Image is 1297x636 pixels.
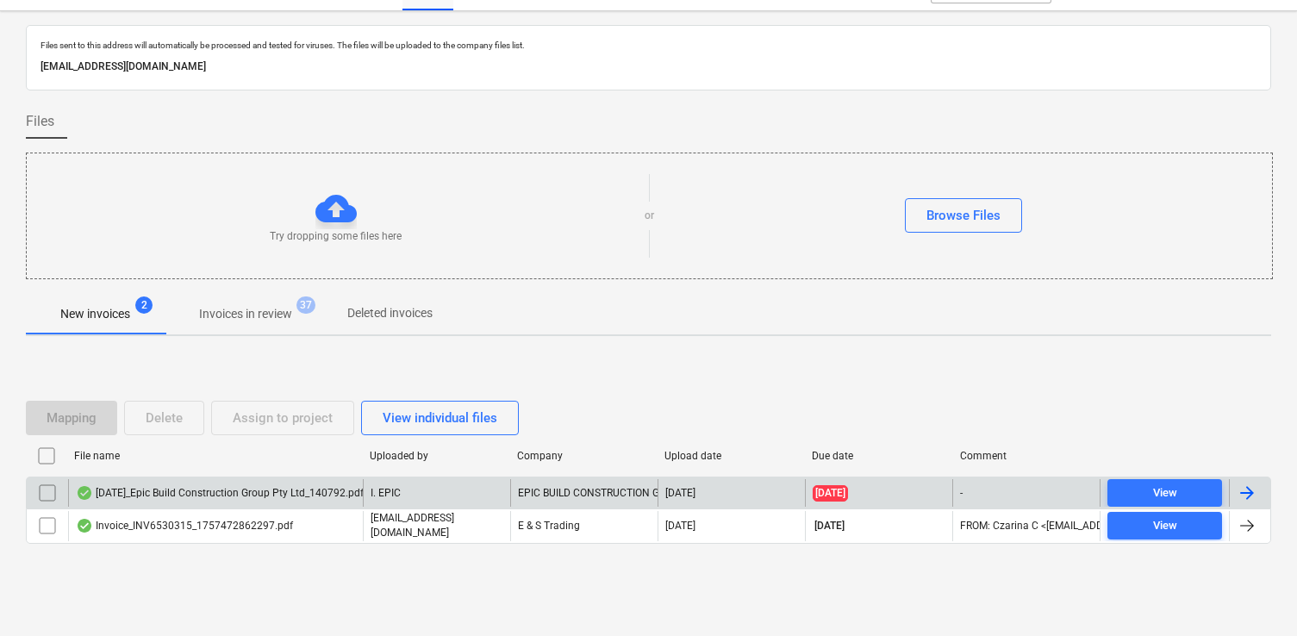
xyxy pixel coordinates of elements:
div: Due date [812,450,945,462]
span: 2 [135,296,153,314]
div: View [1153,483,1177,503]
p: I. EPIC [371,486,401,501]
button: View individual files [361,401,519,435]
div: Browse Files [926,204,1001,227]
div: View [1153,516,1177,536]
div: Comment [960,450,1094,462]
span: 37 [296,296,315,314]
button: Browse Files [905,198,1022,233]
div: Try dropping some files hereorBrowse Files [26,153,1273,279]
iframe: Chat Widget [1211,553,1297,636]
button: View [1107,512,1222,539]
div: EPIC BUILD CONSTRUCTION GROUP [510,479,658,507]
div: Invoice_INV6530315_1757472862297.pdf [76,519,293,533]
div: OCR finished [76,519,93,533]
p: New invoices [60,305,130,323]
div: E & S Trading [510,511,658,540]
p: Try dropping some files here [270,229,402,244]
span: [DATE] [813,519,846,533]
button: View [1107,479,1222,507]
p: Files sent to this address will automatically be processed and tested for viruses. The files will... [41,40,1256,51]
p: Invoices in review [199,305,292,323]
div: Uploaded by [370,450,503,462]
p: [EMAIL_ADDRESS][DOMAIN_NAME] [371,511,503,540]
div: [DATE] [665,487,695,499]
div: - [960,487,963,499]
p: [EMAIL_ADDRESS][DOMAIN_NAME] [41,58,1256,76]
div: View individual files [383,407,497,429]
span: Files [26,111,54,132]
div: Company [517,450,651,462]
div: [DATE] [665,520,695,532]
div: OCR finished [76,486,93,500]
p: Deleted invoices [347,304,433,322]
div: File name [74,450,356,462]
span: [DATE] [813,485,848,502]
div: [DATE]_Epic Build Construction Group Pty Ltd_140792.pdf [76,486,364,500]
div: Upload date [664,450,798,462]
p: or [645,209,654,223]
